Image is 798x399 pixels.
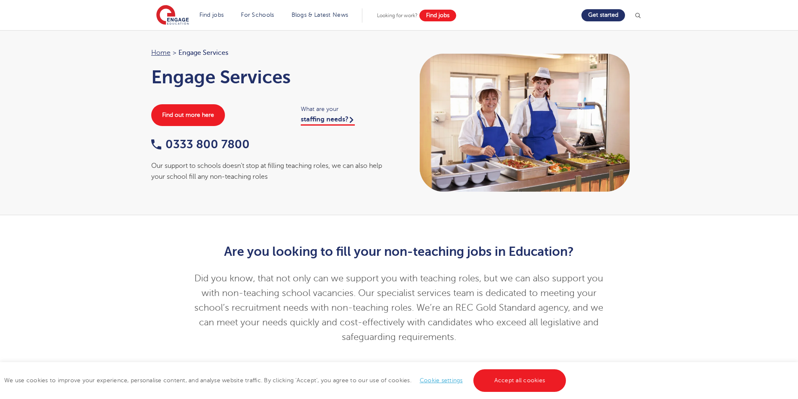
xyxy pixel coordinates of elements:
a: Find out more here [151,104,225,126]
span: We use cookies to improve your experience, personalise content, and analyse website traffic. By c... [4,377,568,384]
a: 0333 800 7800 [151,138,250,151]
a: Cookie settings [420,377,463,384]
a: For Schools [241,12,274,18]
span: Looking for work? [377,13,418,18]
a: Home [151,49,170,57]
span: Did you know, that not only can we support you with teaching roles, but we can also support you w... [194,273,603,342]
nav: breadcrumb [151,47,391,58]
span: > [173,49,176,57]
a: Get started [581,9,625,21]
span: Engage Services [178,47,228,58]
a: Accept all cookies [473,369,566,392]
img: Engage Education [156,5,189,26]
h1: Engage Services [151,67,391,88]
a: staffing needs? [301,116,355,126]
h2: Are you looking to fill your non-teaching jobs in Education? [194,245,604,259]
div: Our support to schools doesn't stop at filling teaching roles, we can also help your school fill ... [151,160,391,183]
a: Find jobs [419,10,456,21]
span: Find jobs [426,12,449,18]
a: Find jobs [199,12,224,18]
a: Blogs & Latest News [292,12,349,18]
span: What are your [301,104,391,114]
